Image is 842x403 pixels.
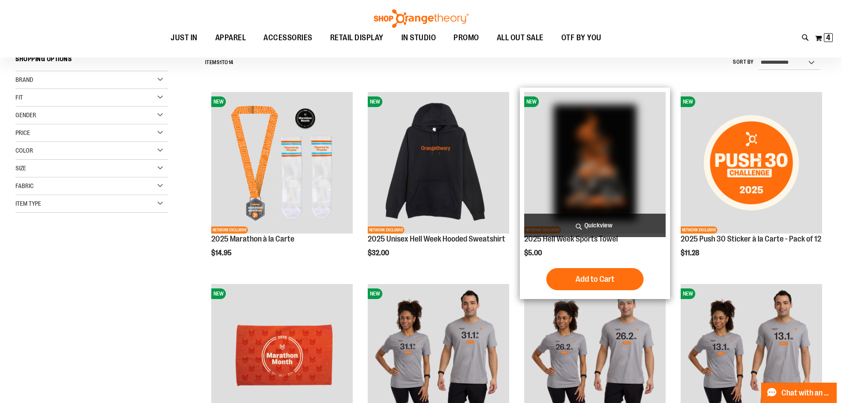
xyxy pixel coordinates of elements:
[207,88,357,280] div: product
[681,249,701,257] span: $11.28
[520,88,670,299] div: product
[211,288,226,299] span: NEW
[733,58,754,66] label: Sort By
[15,94,23,101] span: Fit
[15,111,36,119] span: Gender
[215,28,246,48] span: APPAREL
[211,92,353,235] a: 2025 Marathon à la CarteNEWNETWORK EXCLUSIVE
[15,76,33,83] span: Brand
[171,28,198,48] span: JUST IN
[211,92,353,234] img: 2025 Marathon à la Carte
[211,249,233,257] span: $14.95
[15,147,33,154] span: Color
[524,92,666,235] a: 2025 Hell Week Sports TowelNEWNETWORK EXCLUSIVE
[368,96,382,107] span: NEW
[205,56,233,69] h2: Items to
[546,268,644,290] button: Add to Cart
[330,28,384,48] span: RETAIL DISPLAY
[368,92,509,234] img: 2025 Hell Week Hooded Sweatshirt
[15,182,34,189] span: Fabric
[676,88,827,280] div: product
[497,28,544,48] span: ALL OUT SALE
[220,59,222,65] span: 1
[453,28,479,48] span: PROMO
[681,96,695,107] span: NEW
[15,129,30,136] span: Price
[524,96,539,107] span: NEW
[681,226,717,234] span: NETWORK EXCLUSIVE
[15,51,168,71] strong: Shopping Options
[524,234,618,243] a: 2025 Hell Week Sports Towel
[781,389,831,397] span: Chat with an Expert
[524,249,543,257] span: $5.00
[368,249,390,257] span: $32.00
[681,288,695,299] span: NEW
[211,226,248,234] span: NETWORK EXCLUSIVE
[524,214,666,237] a: Quickview
[368,234,505,243] a: 2025 Unisex Hell Week Hooded Sweatshirt
[561,28,602,48] span: OTF BY YOU
[368,226,404,234] span: NETWORK EXCLUSIVE
[211,234,294,243] a: 2025 Marathon à la Carte
[681,234,821,243] a: 2025 Push 30 Sticker à la Carte - Pack of 12
[363,88,514,280] div: product
[575,274,614,284] span: Add to Cart
[681,92,822,234] img: 2025 Push 30 Sticker à la Carte - Pack of 12
[681,92,822,235] a: 2025 Push 30 Sticker à la Carte - Pack of 12NEWNETWORK EXCLUSIVE
[368,92,509,235] a: 2025 Hell Week Hooded SweatshirtNEWNETWORK EXCLUSIVE
[401,28,436,48] span: IN STUDIO
[368,288,382,299] span: NEW
[373,9,470,28] img: Shop Orangetheory
[211,96,226,107] span: NEW
[15,200,41,207] span: Item Type
[761,383,837,403] button: Chat with an Expert
[524,92,666,234] img: 2025 Hell Week Sports Towel
[15,165,26,172] span: Size
[826,33,831,42] span: 4
[229,59,233,65] span: 14
[263,28,312,48] span: ACCESSORIES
